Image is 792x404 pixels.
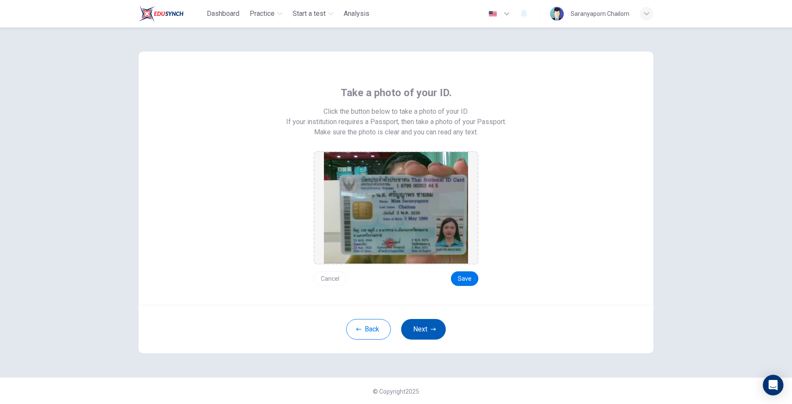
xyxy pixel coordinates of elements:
div: Open Intercom Messenger [763,375,783,395]
img: Train Test logo [139,5,184,22]
div: Saranyaporn Chailom [571,9,629,19]
button: Analysis [340,6,373,21]
img: en [487,11,498,17]
button: Back [346,319,391,340]
span: Analysis [344,9,369,19]
span: Practice [250,9,275,19]
button: Save [451,271,478,286]
span: © Copyright 2025 [373,388,419,395]
span: Dashboard [207,9,239,19]
img: preview screemshot [324,152,468,264]
a: Train Test logo [139,5,203,22]
button: Dashboard [203,6,243,21]
button: Start a test [289,6,337,21]
span: Click the button below to take a photo of your ID. If your institution requires a Passport, then ... [286,106,506,127]
span: Start a test [293,9,326,19]
span: Take a photo of your ID. [341,86,452,100]
button: Next [401,319,446,340]
span: Make sure the photo is clear and you can read any text. [314,127,478,137]
button: Cancel [314,271,347,286]
img: Profile picture [550,7,564,21]
button: Practice [246,6,286,21]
